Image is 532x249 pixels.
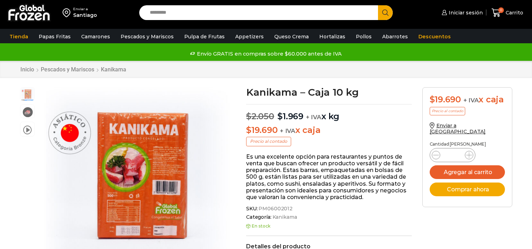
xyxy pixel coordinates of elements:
p: En stock [246,224,412,229]
span: $ [430,94,435,104]
nav: Breadcrumb [20,66,127,73]
a: Enviar a [GEOGRAPHIC_DATA] [430,122,486,135]
span: kanikama [20,105,34,119]
p: Precio al contado [430,107,465,115]
span: PM06002012 [257,206,293,212]
a: Camarones [78,30,114,43]
span: + IVA [306,114,321,121]
bdi: 19.690 [430,94,461,104]
a: Iniciar sesión [440,6,483,20]
span: SKU: [246,206,412,212]
div: Santiago [73,12,97,19]
p: x caja [246,125,412,135]
a: Hortalizas [316,30,349,43]
a: Descuentos [415,30,454,43]
span: 0 [498,7,504,13]
div: Enviar a [73,7,97,12]
span: $ [246,111,251,121]
button: Comprar ahora [430,183,505,196]
p: Es una excelente opción para restaurantes y puntos de venta que buscan ofrecer un producto versát... [246,153,412,200]
a: Kanikama [101,66,127,73]
a: Abarrotes [379,30,411,43]
a: Pulpa de Frutas [181,30,228,43]
a: Pescados y Mariscos [117,30,177,43]
span: $ [246,125,251,135]
a: Queso Crema [271,30,312,43]
span: Carrito [504,9,523,16]
bdi: 19.690 [246,125,277,135]
h1: Kanikama – Caja 10 kg [246,87,412,97]
a: Papas Fritas [35,30,74,43]
span: $ [277,111,283,121]
span: Iniciar sesión [447,9,483,16]
span: Categoría: [246,214,412,220]
span: kanikama [20,88,34,102]
a: 0 Carrito [490,5,525,21]
a: Kanikama [271,214,297,220]
bdi: 1.969 [277,111,303,121]
a: Pollos [352,30,375,43]
bdi: 2.050 [246,111,274,121]
img: address-field-icon.svg [63,7,73,19]
div: x caja [430,95,505,105]
a: Appetizers [232,30,267,43]
a: Inicio [20,66,34,73]
p: Precio al contado [246,137,291,146]
a: Tienda [6,30,32,43]
button: Agregar al carrito [430,165,505,179]
span: + IVA [280,127,295,134]
input: Product quantity [446,150,459,160]
span: + IVA [463,97,479,104]
p: x kg [246,104,412,122]
button: Search button [378,5,393,20]
a: Pescados y Mariscos [40,66,95,73]
p: Cantidad [PERSON_NAME] [430,142,505,147]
